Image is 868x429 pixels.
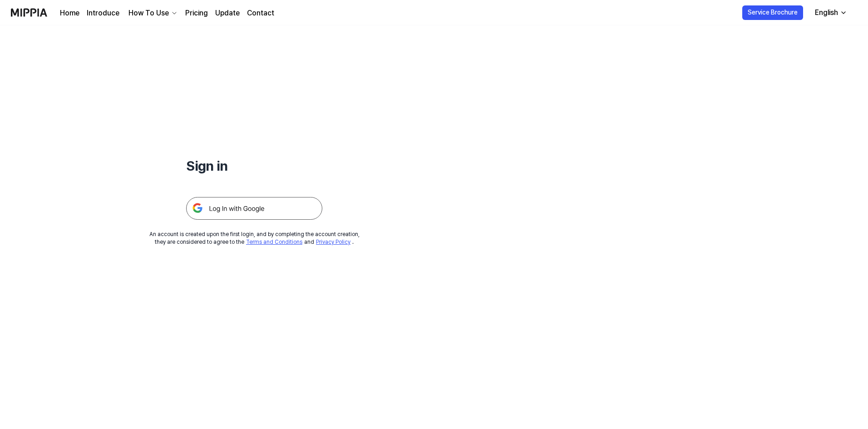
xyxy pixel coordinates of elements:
a: Home [60,8,79,19]
button: Service Brochure [742,5,803,20]
h1: Sign in [186,156,322,175]
div: How To Use [127,8,171,19]
a: Pricing [185,8,208,19]
a: Privacy Policy [316,239,350,245]
a: Contact [247,8,274,19]
div: An account is created upon the first login, and by completing the account creation, they are cons... [149,231,360,246]
a: Update [215,8,240,19]
button: English [808,4,853,22]
a: Introduce [87,8,119,19]
img: 구글 로그인 버튼 [186,197,322,220]
div: English [813,7,840,18]
button: How To Use [127,8,178,19]
a: Terms and Conditions [246,239,302,245]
